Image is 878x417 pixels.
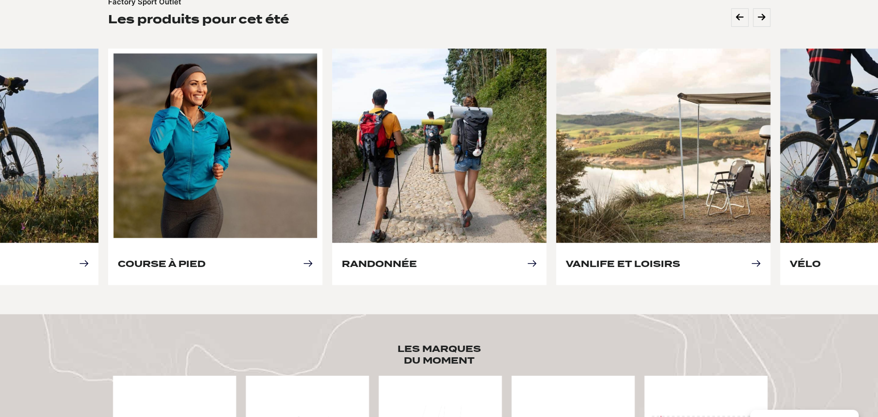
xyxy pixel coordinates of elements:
h2: Les marques du moment [390,343,489,366]
article: 3 of 4 [556,49,770,285]
a: Randonnée [342,259,417,269]
a: Vanlife et loisirs [566,259,680,269]
article: 1 of 4 [108,49,322,285]
a: Course à pied [118,259,206,269]
h2: Les produits pour cet été [108,12,289,27]
a: Vélo [790,259,821,269]
article: 2 of 4 [332,49,546,285]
